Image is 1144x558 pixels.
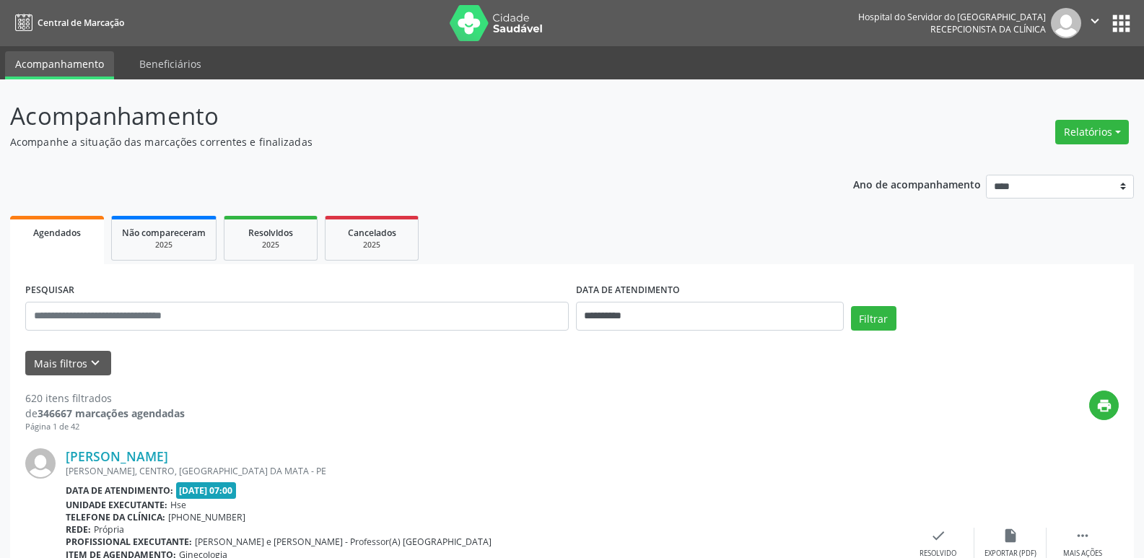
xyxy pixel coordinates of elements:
span: Agendados [33,227,81,239]
b: Data de atendimento: [66,484,173,497]
b: Unidade executante: [66,499,167,511]
span: [PHONE_NUMBER] [168,511,245,523]
b: Rede: [66,523,91,536]
span: Hse [170,499,186,511]
i: check [930,528,946,544]
label: DATA DE ATENDIMENTO [576,279,680,302]
a: Acompanhamento [5,51,114,79]
div: 2025 [336,240,408,250]
button: Relatórios [1055,120,1129,144]
div: 2025 [235,240,307,250]
span: Central de Marcação [38,17,124,29]
span: Própria [94,523,124,536]
b: Telefone da clínica: [66,511,165,523]
span: [DATE] 07:00 [176,482,237,499]
i: insert_drive_file [1003,528,1018,544]
div: [PERSON_NAME], CENTRO, [GEOGRAPHIC_DATA] DA MATA - PE [66,465,902,477]
span: Cancelados [348,227,396,239]
span: Resolvidos [248,227,293,239]
i:  [1087,13,1103,29]
i:  [1075,528,1091,544]
button: print [1089,391,1119,420]
a: Beneficiários [129,51,211,77]
p: Ano de acompanhamento [853,175,981,193]
span: Não compareceram [122,227,206,239]
p: Acompanhamento [10,98,797,134]
div: 2025 [122,240,206,250]
button: Mais filtroskeyboard_arrow_down [25,351,111,376]
div: Página 1 de 42 [25,421,185,433]
div: 620 itens filtrados [25,391,185,406]
div: Hospital do Servidor do [GEOGRAPHIC_DATA] [858,11,1046,23]
a: Central de Marcação [10,11,124,35]
button:  [1081,8,1109,38]
img: img [25,448,56,479]
button: Filtrar [851,306,896,331]
span: [PERSON_NAME] e [PERSON_NAME] - Professor(A) [GEOGRAPHIC_DATA] [195,536,492,548]
img: img [1051,8,1081,38]
i: keyboard_arrow_down [87,355,103,371]
b: Profissional executante: [66,536,192,548]
p: Acompanhe a situação das marcações correntes e finalizadas [10,134,797,149]
label: PESQUISAR [25,279,74,302]
div: de [25,406,185,421]
a: [PERSON_NAME] [66,448,168,464]
i: print [1096,398,1112,414]
strong: 346667 marcações agendadas [38,406,185,420]
span: Recepcionista da clínica [930,23,1046,35]
button: apps [1109,11,1134,36]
